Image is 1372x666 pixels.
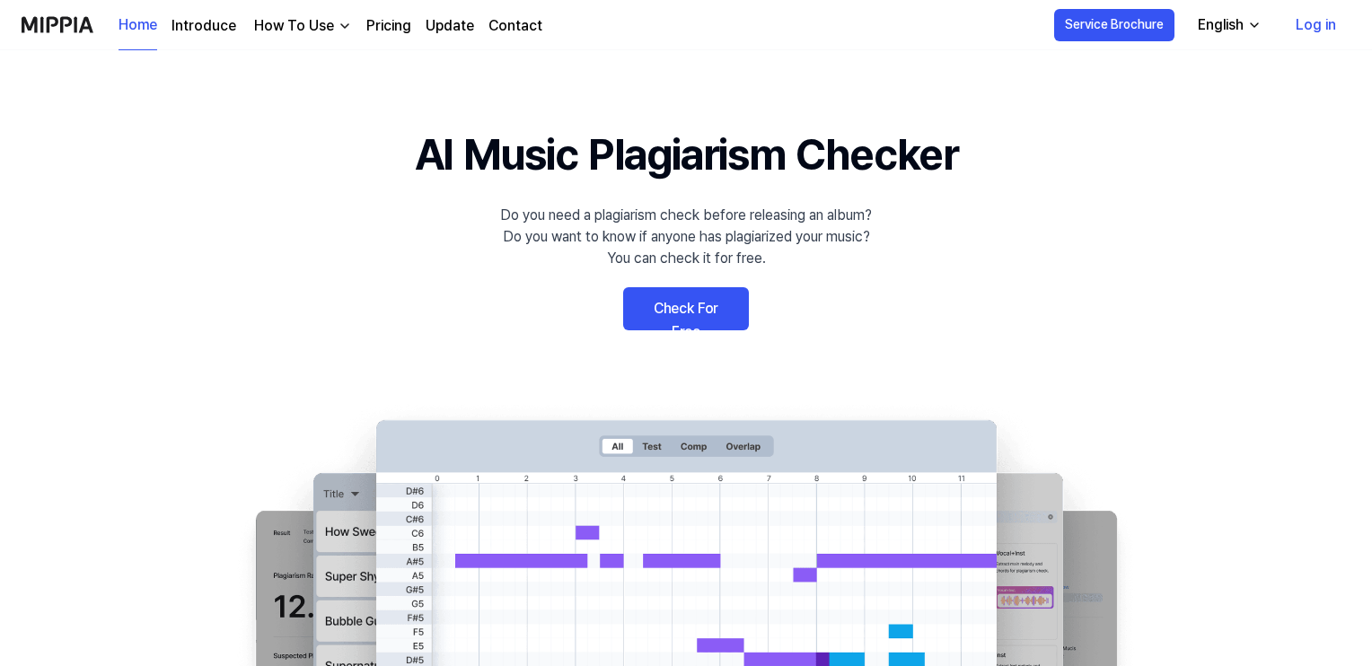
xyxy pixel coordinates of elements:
[251,15,338,37] div: How To Use
[366,15,411,37] a: Pricing
[338,19,352,33] img: down
[119,1,157,50] a: Home
[500,205,872,269] div: Do you need a plagiarism check before releasing an album? Do you want to know if anyone has plagi...
[488,15,542,37] a: Contact
[1054,9,1174,41] button: Service Brochure
[171,15,236,37] a: Introduce
[251,15,352,37] button: How To Use
[415,122,958,187] h1: AI Music Plagiarism Checker
[426,15,474,37] a: Update
[1194,14,1247,36] div: English
[1183,7,1272,43] button: English
[623,287,749,330] a: Check For Free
